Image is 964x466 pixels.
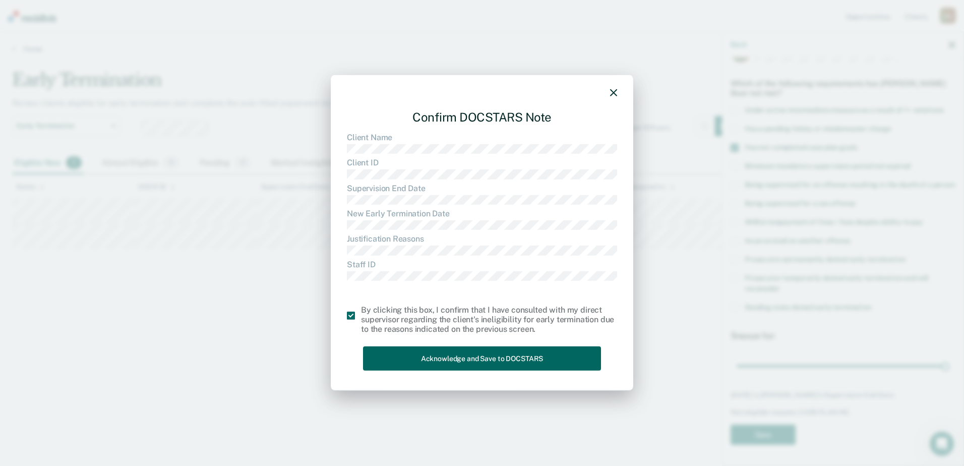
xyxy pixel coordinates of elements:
[361,305,617,334] div: By clicking this box, I confirm that I have consulted with my direct supervisor regarding the cli...
[347,234,617,244] dt: Justification Reasons
[347,133,617,142] dt: Client Name
[347,183,617,193] dt: Supervision End Date
[347,102,617,133] div: Confirm DOCSTARS Note
[347,209,617,218] dt: New Early Termination Date
[363,346,601,371] button: Acknowledge and Save to DOCSTARS
[347,259,617,269] dt: Staff ID
[347,158,617,167] dt: Client ID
